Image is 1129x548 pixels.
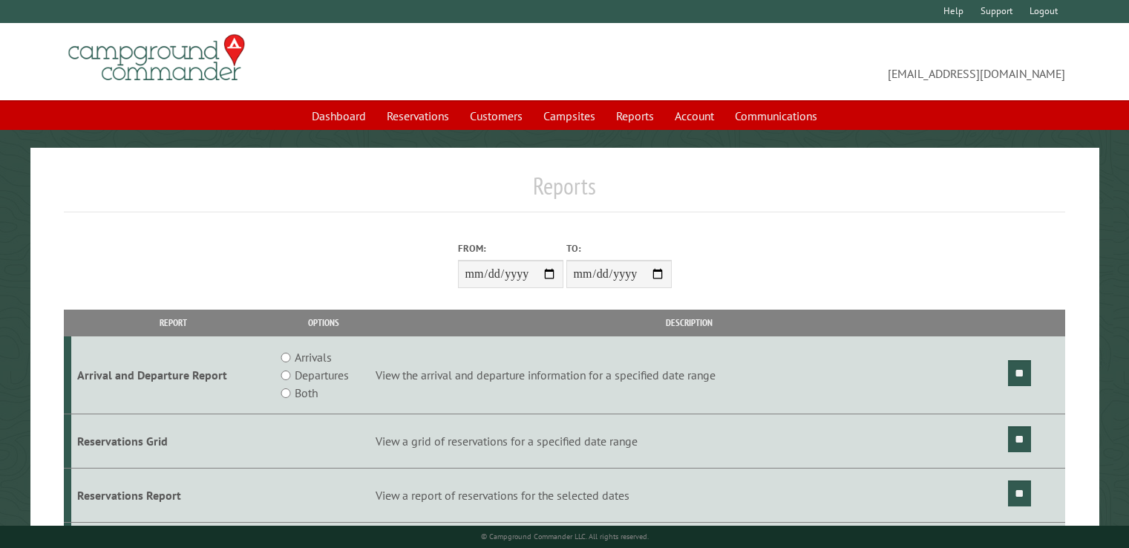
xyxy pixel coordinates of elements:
[303,102,375,130] a: Dashboard
[378,102,458,130] a: Reservations
[71,414,275,469] td: Reservations Grid
[565,41,1065,82] span: [EMAIL_ADDRESS][DOMAIN_NAME]
[71,468,275,522] td: Reservations Report
[481,532,649,541] small: © Campground Commander LLC. All rights reserved.
[666,102,723,130] a: Account
[373,414,1006,469] td: View a grid of reservations for a specified date range
[373,310,1006,336] th: Description
[566,241,672,255] label: To:
[295,384,318,402] label: Both
[373,468,1006,522] td: View a report of reservations for the selected dates
[295,366,349,384] label: Departures
[458,241,563,255] label: From:
[607,102,663,130] a: Reports
[461,102,531,130] a: Customers
[64,172,1065,212] h1: Reports
[726,102,826,130] a: Communications
[373,336,1006,414] td: View the arrival and departure information for a specified date range
[534,102,604,130] a: Campsites
[71,310,275,336] th: Report
[64,29,249,87] img: Campground Commander
[295,348,332,366] label: Arrivals
[71,336,275,414] td: Arrival and Departure Report
[275,310,373,336] th: Options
